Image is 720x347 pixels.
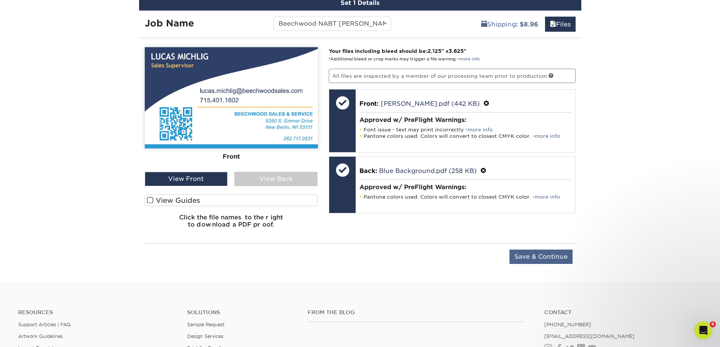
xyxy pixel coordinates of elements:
span: Front: [359,100,379,107]
span: 6 [710,321,716,327]
span: 3.625 [449,48,464,54]
h4: From the Blog [308,309,524,316]
p: All files are inspected by a member of our processing team prior to production. [329,69,576,83]
strong: Job Name [145,18,194,29]
a: more info [459,57,480,62]
span: 2.125 [427,48,441,54]
a: Contact [544,309,702,316]
a: [PHONE_NUMBER] [544,322,591,327]
a: Sample Request [187,322,225,327]
input: Save & Continue [509,250,573,264]
strong: Your files including bleed should be: " x " [329,48,466,54]
b: : $8.96 [516,21,538,28]
li: Pantone colors used. Colors will convert to closest CMYK color. - [359,194,571,200]
li: Pantone colors used. Colors will convert to closest CMYK color. - [359,133,571,139]
small: *Additional bleed or crop marks may trigger a file warning – [329,57,480,62]
a: Shipping: $8.96 [476,17,543,32]
a: [PERSON_NAME].pdf (442 KB) [381,100,480,107]
iframe: Intercom live chat [694,321,712,339]
h4: Resources [18,309,176,316]
a: [EMAIL_ADDRESS][DOMAIN_NAME] [544,333,635,339]
a: more info [535,133,560,139]
h4: Approved w/ PreFlight Warnings: [359,116,571,123]
div: View Front [145,172,228,186]
a: more info [535,194,560,200]
a: Files [545,17,576,32]
li: Font issue - text may print incorrectly - [359,126,571,133]
div: Front [145,148,318,165]
a: Design Services [187,333,223,339]
h6: Click the file names to the right to download a PDF proof. [145,214,318,234]
h4: Approved w/ PreFlight Warnings: [359,184,571,191]
span: shipping [481,21,487,28]
input: Enter a job name [274,17,391,31]
div: View Back [234,172,317,186]
span: files [550,21,556,28]
span: Back: [359,167,377,174]
a: more info [468,127,493,133]
label: View Guides [145,194,318,206]
a: Blue Background.pdf (258 KB) [379,167,477,174]
h4: Solutions [187,309,296,316]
